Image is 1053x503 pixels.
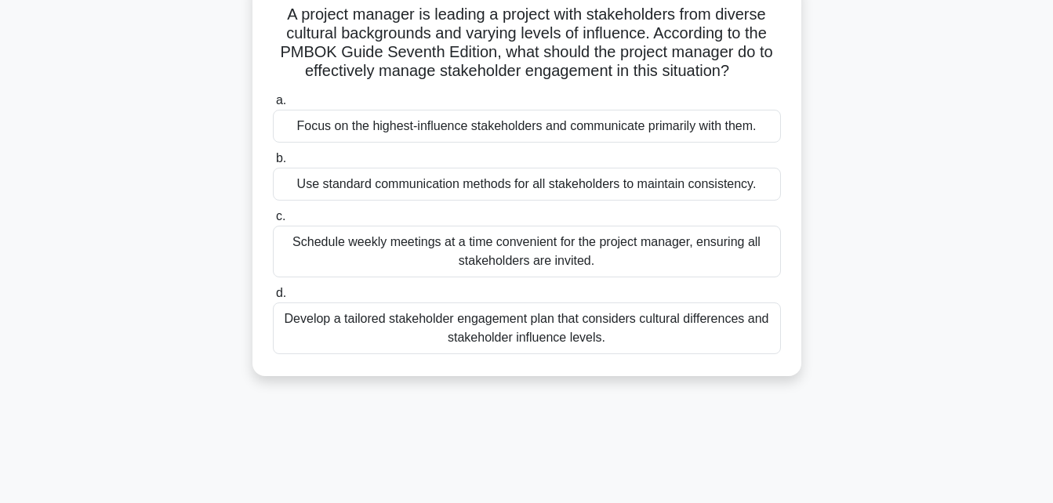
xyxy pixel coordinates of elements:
[273,226,781,277] div: Schedule weekly meetings at a time convenient for the project manager, ensuring all stakeholders ...
[271,5,782,81] h5: A project manager is leading a project with stakeholders from diverse cultural backgrounds and va...
[273,168,781,201] div: Use standard communication methods for all stakeholders to maintain consistency.
[276,286,286,299] span: d.
[276,209,285,223] span: c.
[276,93,286,107] span: a.
[276,151,286,165] span: b.
[273,110,781,143] div: Focus on the highest-influence stakeholders and communicate primarily with them.
[273,302,781,354] div: Develop a tailored stakeholder engagement plan that considers cultural differences and stakeholde...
